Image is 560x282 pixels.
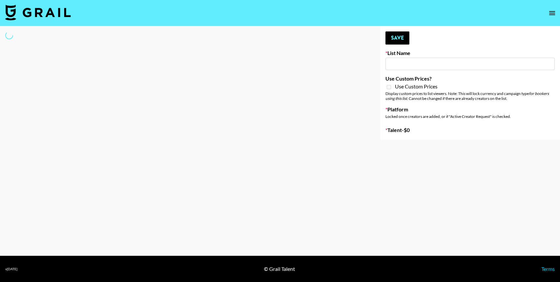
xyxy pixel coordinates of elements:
[546,7,559,20] button: open drawer
[385,31,409,45] button: Save
[5,5,71,20] img: Grail Talent
[395,83,438,90] span: Use Custom Prices
[385,106,555,113] label: Platform
[385,50,555,56] label: List Name
[385,91,555,101] div: Display custom prices to list viewers. Note: This will lock currency and campaign type . Cannot b...
[541,266,555,272] a: Terms
[5,267,17,271] div: v [DATE]
[385,75,555,82] label: Use Custom Prices?
[385,114,555,119] div: Locked once creators are added, or if "Active Creator Request" is checked.
[264,266,295,272] div: © Grail Talent
[385,91,549,101] em: for bookers using this list
[385,127,555,133] label: Talent - $ 0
